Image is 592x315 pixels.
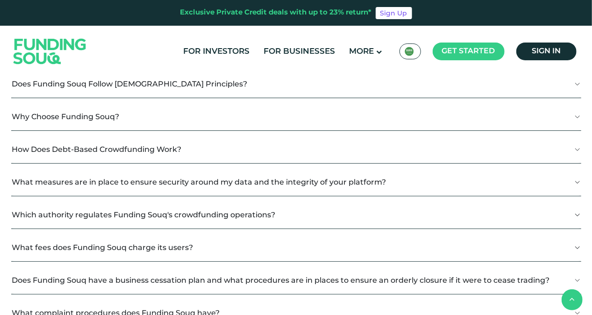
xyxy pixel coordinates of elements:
[4,28,96,75] img: Logo
[532,48,561,55] span: Sign in
[11,266,581,294] button: Does Funding Souq have a business cessation plan and what procedures are in places to ensure an o...
[11,168,581,196] button: What measures are in place to ensure security around my data and the integrity of your platform?
[11,201,581,229] button: Which authority regulates Funding Souq's crowdfunding operations?
[376,7,412,19] a: Sign Up
[11,234,581,261] button: What fees does Funding Souq charge its users?
[11,136,581,163] button: How Does Debt-Based Crowdfunding Work?
[442,48,495,55] span: Get started
[262,44,338,59] a: For Businesses
[11,103,581,130] button: Why Choose Funding Souq?
[516,43,577,60] a: Sign in
[180,7,372,18] div: Exclusive Private Credit deals with up to 23% return*
[181,44,252,59] a: For Investors
[562,289,583,310] button: back
[11,70,581,98] button: Does Funding Souq Follow [DEMOGRAPHIC_DATA] Principles?
[349,48,374,56] span: More
[405,47,414,56] img: SA Flag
